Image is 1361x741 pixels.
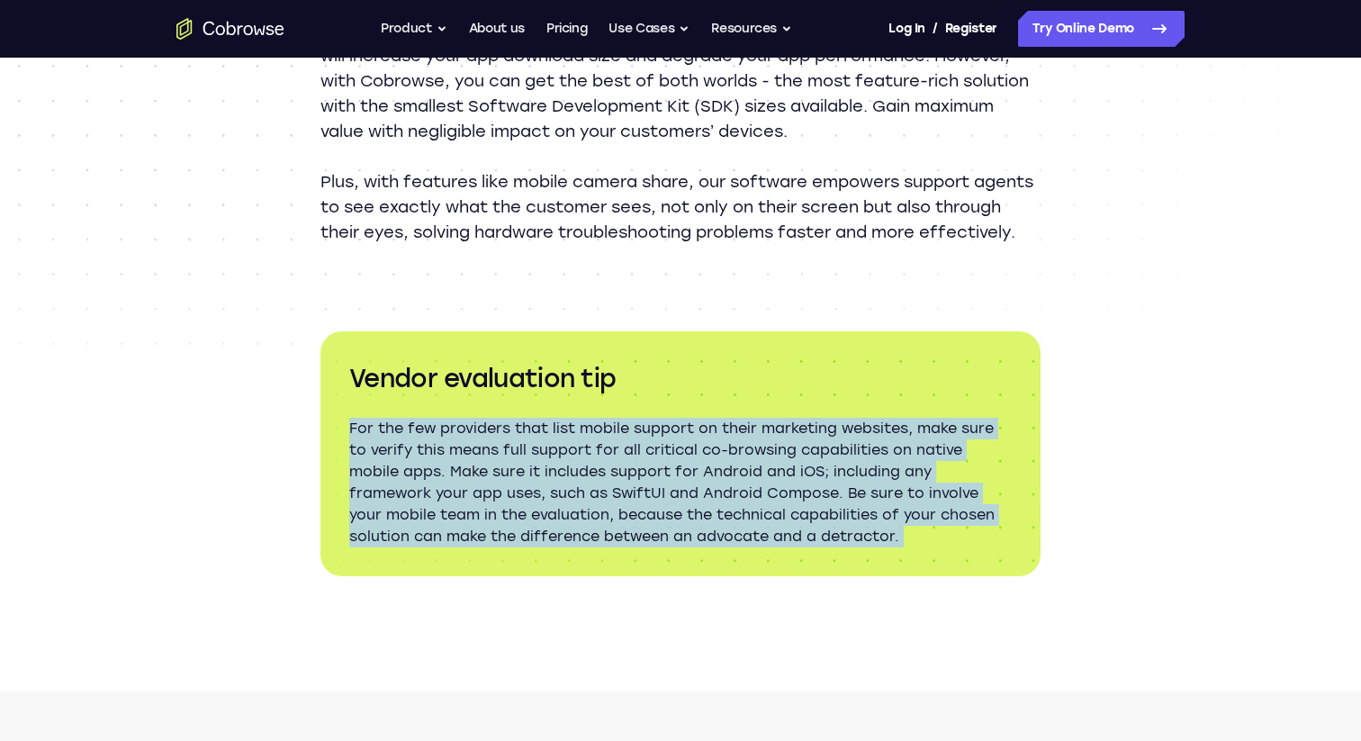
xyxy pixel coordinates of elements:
[546,11,588,47] a: Pricing
[381,11,447,47] button: Product
[349,418,1012,547] p: For the few providers that list mobile support on their marketing websites, make sure to verify t...
[320,18,1041,144] p: With so many powerful and flexible features, one valid concern is that these benefits will increa...
[176,18,284,40] a: Go to the home page
[349,360,1012,396] h3: Vendor evaluation tip
[945,11,997,47] a: Register
[320,169,1041,245] p: Plus, with features like mobile camera share, our software empowers support agents to see exactly...
[933,18,938,40] span: /
[711,11,792,47] button: Resources
[469,11,525,47] a: About us
[888,11,924,47] a: Log In
[608,11,690,47] button: Use Cases
[1018,11,1185,47] a: Try Online Demo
